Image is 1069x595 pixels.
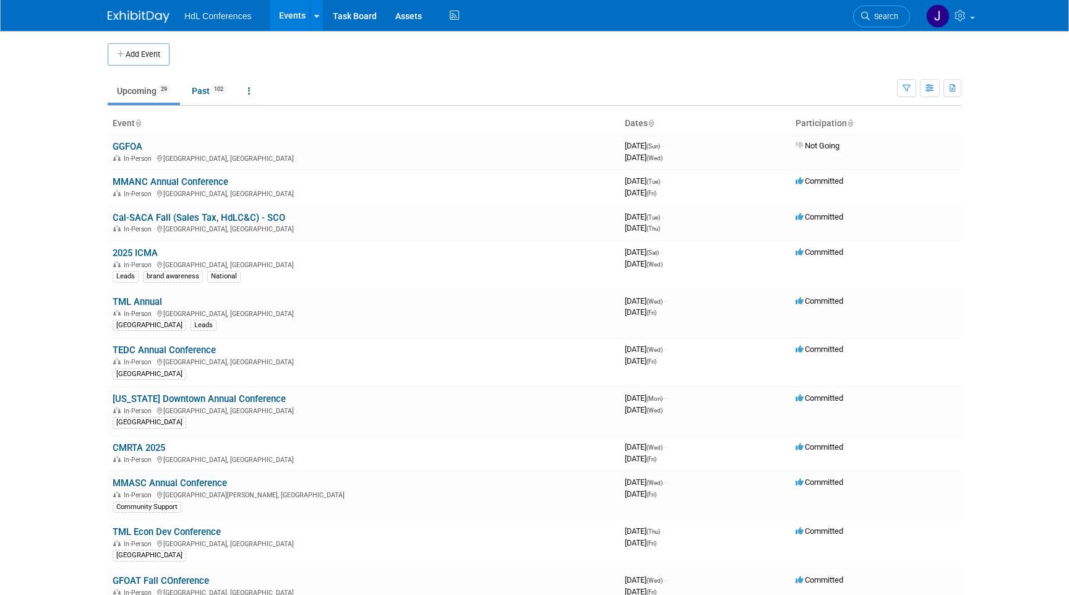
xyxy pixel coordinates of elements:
div: Leads [113,271,139,282]
span: (Fri) [646,540,656,547]
span: - [664,477,666,487]
span: Committed [796,477,843,487]
th: Dates [620,113,791,134]
span: - [664,296,666,306]
a: MMANC Annual Conference [113,176,228,187]
span: [DATE] [625,454,656,463]
div: Leads [191,320,217,331]
span: - [661,247,663,257]
span: Committed [796,575,843,584]
span: Committed [796,212,843,221]
div: brand awareness [143,271,203,282]
span: Search [870,12,898,21]
span: In-Person [124,456,155,464]
div: [GEOGRAPHIC_DATA] [113,417,186,428]
span: - [662,526,664,536]
a: Cal-SACA Fall (Sales Tax, HdLC&C) - SCO [113,212,285,223]
span: Committed [796,345,843,354]
span: Committed [796,296,843,306]
span: (Wed) [646,407,663,414]
img: In-Person Event [113,155,121,161]
span: [DATE] [625,345,666,354]
span: - [662,141,664,150]
span: (Fri) [646,190,656,197]
div: [GEOGRAPHIC_DATA], [GEOGRAPHIC_DATA] [113,405,615,415]
img: In-Person Event [113,491,121,497]
a: Sort by Participation Type [847,118,853,128]
a: 2025 ICMA [113,247,158,259]
a: Sort by Event Name [135,118,141,128]
span: HdL Conferences [184,11,251,21]
span: Committed [796,526,843,536]
span: In-Person [124,225,155,233]
th: Event [108,113,620,134]
a: TML Annual [113,296,162,307]
span: [DATE] [625,141,664,150]
span: (Thu) [646,528,660,535]
a: TML Econ Dev Conference [113,526,221,537]
span: - [664,575,666,584]
span: (Fri) [646,358,656,365]
span: [DATE] [625,259,663,268]
span: - [662,176,664,186]
img: In-Person Event [113,261,121,267]
span: In-Person [124,310,155,318]
img: Johnny Nguyen [926,4,950,28]
span: In-Person [124,155,155,163]
img: ExhibitDay [108,11,170,23]
span: [DATE] [625,188,656,197]
div: [GEOGRAPHIC_DATA], [GEOGRAPHIC_DATA] [113,223,615,233]
a: GGFOA [113,141,142,152]
span: [DATE] [625,176,664,186]
a: GFOAT Fall COnference [113,575,209,586]
span: In-Person [124,190,155,198]
span: (Thu) [646,225,660,232]
span: [DATE] [625,307,656,317]
span: 29 [157,85,171,94]
span: (Sat) [646,249,659,256]
a: CMRTA 2025 [113,442,165,453]
div: Community Support [113,502,181,513]
span: [DATE] [625,393,666,403]
div: [GEOGRAPHIC_DATA], [GEOGRAPHIC_DATA] [113,259,615,269]
div: National [207,271,241,282]
span: [DATE] [625,442,666,452]
span: (Wed) [646,298,663,305]
span: In-Person [124,491,155,499]
span: [DATE] [625,489,656,499]
a: Past102 [182,79,236,103]
button: Add Event [108,43,170,66]
span: Committed [796,393,843,403]
span: Committed [796,176,843,186]
div: [GEOGRAPHIC_DATA], [GEOGRAPHIC_DATA] [113,188,615,198]
span: Committed [796,442,843,452]
span: (Wed) [646,444,663,451]
div: [GEOGRAPHIC_DATA], [GEOGRAPHIC_DATA] [113,356,615,366]
span: In-Person [124,540,155,548]
span: [DATE] [625,223,660,233]
span: Committed [796,247,843,257]
a: Sort by Start Date [648,118,654,128]
span: (Sun) [646,143,660,150]
div: [GEOGRAPHIC_DATA] [113,550,186,561]
img: In-Person Event [113,190,121,196]
span: [DATE] [625,356,656,366]
img: In-Person Event [113,589,121,595]
img: In-Person Event [113,358,121,364]
img: In-Person Event [113,456,121,462]
div: [GEOGRAPHIC_DATA], [GEOGRAPHIC_DATA] [113,308,615,318]
div: [GEOGRAPHIC_DATA], [GEOGRAPHIC_DATA] [113,454,615,464]
span: [DATE] [625,477,666,487]
span: [DATE] [625,247,663,257]
span: (Wed) [646,261,663,268]
th: Participation [791,113,961,134]
span: (Fri) [646,491,656,498]
span: [DATE] [625,526,664,536]
span: [DATE] [625,405,663,414]
span: (Mon) [646,395,663,402]
span: - [664,345,666,354]
span: - [664,442,666,452]
span: (Wed) [646,155,663,161]
div: [GEOGRAPHIC_DATA] [113,320,186,331]
span: [DATE] [625,575,666,584]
